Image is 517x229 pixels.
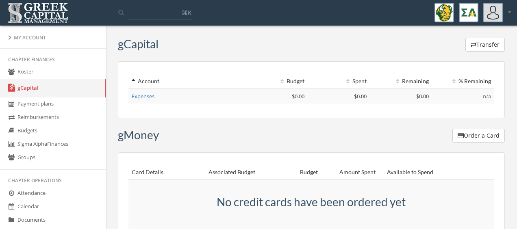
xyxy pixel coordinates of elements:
[132,77,242,85] div: Account
[249,77,304,85] div: Budget
[193,196,429,208] h3: No credit cards have been ordered yet
[452,129,505,143] button: Order a Card
[132,93,154,100] a: Expenses
[292,93,304,100] span: $0.00
[321,165,379,180] th: Amount Spent
[354,93,367,100] span: $0.00
[483,93,491,100] span: n/a
[128,165,205,180] th: Card Details
[416,93,429,100] span: $0.00
[379,165,437,180] th: Available to Spend
[465,38,505,52] button: Transfer
[435,77,491,85] div: % Remaining
[118,129,159,141] h3: gMoney
[182,9,191,17] span: ⌘K
[205,165,263,180] th: Associated Budget
[263,165,321,180] th: Budget
[8,34,98,41] div: My Account
[373,77,429,85] div: Remaining
[118,38,159,50] h3: gCapital
[311,77,367,85] div: Spent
